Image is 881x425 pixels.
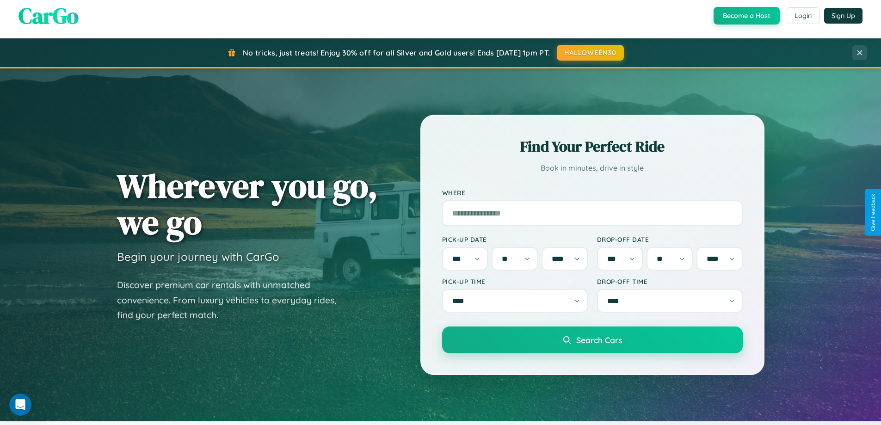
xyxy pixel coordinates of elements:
p: Discover premium car rentals with unmatched convenience. From luxury vehicles to everyday rides, ... [117,277,348,323]
label: Drop-off Time [597,277,743,285]
h3: Begin your journey with CarGo [117,250,279,264]
p: Book in minutes, drive in style [442,161,743,175]
label: Pick-up Date [442,235,588,243]
button: Become a Host [714,7,780,25]
button: Sign Up [824,8,863,24]
button: Login [787,7,819,24]
label: Pick-up Time [442,277,588,285]
label: Where [442,189,743,197]
h2: Find Your Perfect Ride [442,136,743,157]
span: CarGo [18,0,79,31]
div: Give Feedback [870,194,876,231]
button: HALLOWEEN30 [557,45,624,61]
button: Search Cars [442,326,743,353]
iframe: Intercom live chat [9,394,31,416]
span: Search Cars [576,335,622,345]
span: No tricks, just treats! Enjoy 30% off for all Silver and Gold users! Ends [DATE] 1pm PT. [243,48,550,57]
label: Drop-off Date [597,235,743,243]
h1: Wherever you go, we go [117,167,378,240]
